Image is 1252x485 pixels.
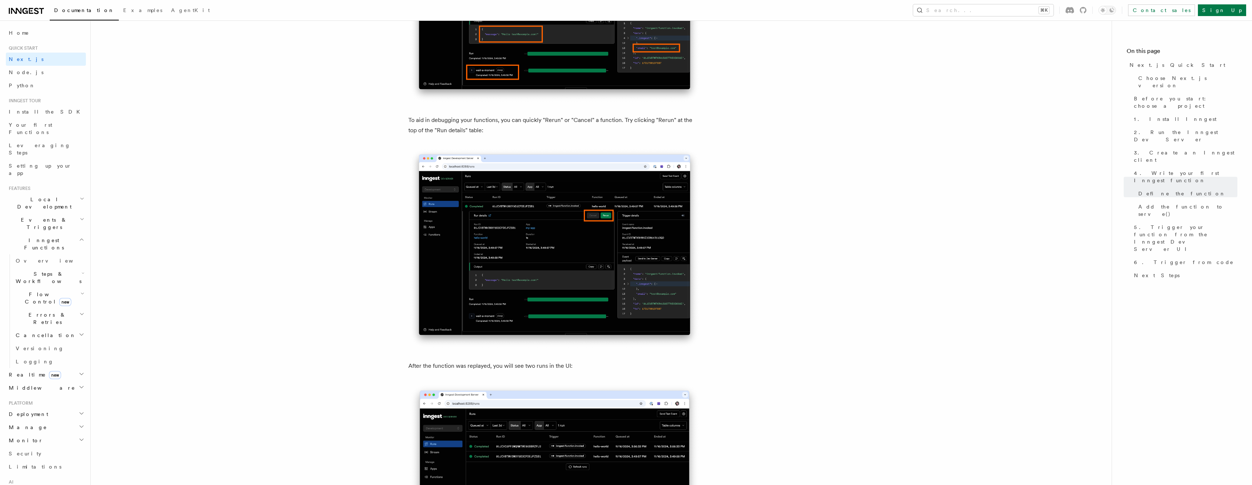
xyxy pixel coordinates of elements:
span: 6. Trigger from code [1134,259,1234,266]
a: 3. Create an Inngest client [1131,146,1237,167]
span: Features [6,186,30,191]
a: Setting up your app [6,159,86,180]
a: Install the SDK [6,105,86,118]
span: Setting up your app [9,163,72,176]
span: Steps & Workflows [13,270,82,285]
a: Choose Next.js version [1135,72,1237,92]
a: 5. Trigger your function from the Inngest Dev Server UI [1131,221,1237,256]
a: Next.js [6,53,86,66]
a: Logging [13,355,86,368]
a: Overview [13,254,86,267]
button: Middleware [6,381,86,394]
span: 5. Trigger your function from the Inngest Dev Server UI [1134,224,1237,253]
span: Leveraging Steps [9,142,71,156]
div: Inngest Functions [6,254,86,368]
span: Monitor [6,437,43,444]
span: Define the function [1138,190,1226,197]
a: Versioning [13,342,86,355]
span: Limitations [9,464,61,470]
a: 4. Write your first Inngest function [1131,167,1237,187]
span: Next.js [9,56,44,62]
kbd: ⌘K [1039,7,1049,14]
a: Leveraging Steps [6,139,86,159]
span: Deployment [6,410,48,418]
span: Realtime [6,371,61,378]
a: Python [6,79,86,92]
button: Search...⌘K [913,4,1054,16]
button: Toggle dark mode [1098,6,1116,15]
a: Next Steps [1131,269,1237,282]
a: 6. Trigger from code [1131,256,1237,269]
a: 2. Run the Inngest Dev Server [1131,126,1237,146]
span: Documentation [54,7,114,13]
span: Node.js [9,69,44,75]
span: Middleware [6,384,75,392]
span: Choose Next.js version [1138,75,1237,89]
span: Platform [6,400,33,406]
span: Logging [16,359,54,364]
span: Versioning [16,345,64,351]
button: Steps & Workflows [13,267,86,288]
p: After the function was replayed, you will see two runs in the UI: [408,361,701,371]
button: Cancellation [13,329,86,342]
a: Documentation [50,2,119,20]
span: Python [9,83,35,88]
a: Next.js Quick Start [1127,58,1237,72]
span: 4. Write your first Inngest function [1134,169,1237,184]
span: new [49,371,61,379]
span: 2. Run the Inngest Dev Server [1134,129,1237,143]
a: Limitations [6,460,86,473]
span: Home [9,29,29,37]
a: Sign Up [1198,4,1246,16]
span: Before you start: choose a project [1134,95,1237,110]
a: Contact sales [1128,4,1195,16]
button: Flow Controlnew [13,288,86,308]
span: Manage [6,424,47,431]
span: AI [6,479,14,485]
button: Monitor [6,434,86,447]
span: Install the SDK [9,109,84,115]
a: Node.js [6,66,86,79]
span: Security [9,451,41,457]
button: Deployment [6,408,86,421]
span: Events & Triggers [6,216,80,231]
span: Overview [16,258,91,264]
span: Add the function to serve() [1138,203,1237,218]
button: Inngest Functions [6,234,86,254]
a: Security [6,447,86,460]
span: 3. Create an Inngest client [1134,149,1237,164]
a: Add the function to serve() [1135,200,1237,221]
a: Define the function [1135,187,1237,200]
span: 1. Install Inngest [1134,115,1217,123]
span: Cancellation [13,332,76,339]
span: AgentKit [171,7,210,13]
span: Examples [123,7,162,13]
span: Inngest Functions [6,237,79,251]
span: Local Development [6,196,80,210]
img: Run details expanded with rerun and cancel buttons highlighted [408,147,701,349]
span: Quick start [6,45,38,51]
p: To aid in debugging your functions, you can quickly "Rerun" or "Cancel" a function. Try clicking ... [408,115,701,135]
a: Home [6,26,86,39]
a: Before you start: choose a project [1131,92,1237,112]
button: Realtimenew [6,368,86,381]
button: Errors & Retries [13,308,86,329]
a: 1. Install Inngest [1131,112,1237,126]
button: Events & Triggers [6,213,86,234]
a: Examples [119,2,167,20]
span: Inngest tour [6,98,41,104]
button: Manage [6,421,86,434]
a: Your first Functions [6,118,86,139]
span: Your first Functions [9,122,52,135]
span: Errors & Retries [13,311,79,326]
span: new [59,298,71,306]
span: Next Steps [1134,272,1180,279]
span: Next.js Quick Start [1130,61,1225,69]
button: Local Development [6,193,86,213]
h4: On this page [1127,47,1237,58]
a: AgentKit [167,2,214,20]
span: Flow Control [13,291,80,305]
